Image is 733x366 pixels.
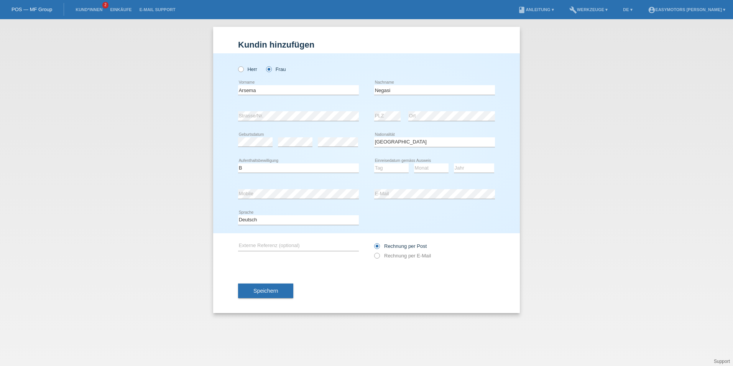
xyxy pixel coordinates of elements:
a: buildWerkzeuge ▾ [565,7,612,12]
input: Frau [266,66,271,71]
span: 2 [102,2,108,8]
button: Speichern [238,284,293,298]
a: Support [714,359,730,364]
input: Rechnung per E-Mail [374,253,379,262]
label: Herr [238,66,257,72]
i: build [569,6,577,14]
label: Rechnung per E-Mail [374,253,431,259]
input: Herr [238,66,243,71]
a: Kund*innen [72,7,106,12]
h1: Kundin hinzufügen [238,40,495,49]
label: Frau [266,66,286,72]
label: Rechnung per Post [374,243,427,249]
i: account_circle [648,6,656,14]
a: POS — MF Group [12,7,52,12]
a: E-Mail Support [136,7,179,12]
a: bookAnleitung ▾ [514,7,557,12]
input: Rechnung per Post [374,243,379,253]
a: DE ▾ [619,7,636,12]
a: account_circleEasymotors [PERSON_NAME] ▾ [644,7,729,12]
i: book [518,6,526,14]
span: Speichern [253,288,278,294]
a: Einkäufe [106,7,135,12]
